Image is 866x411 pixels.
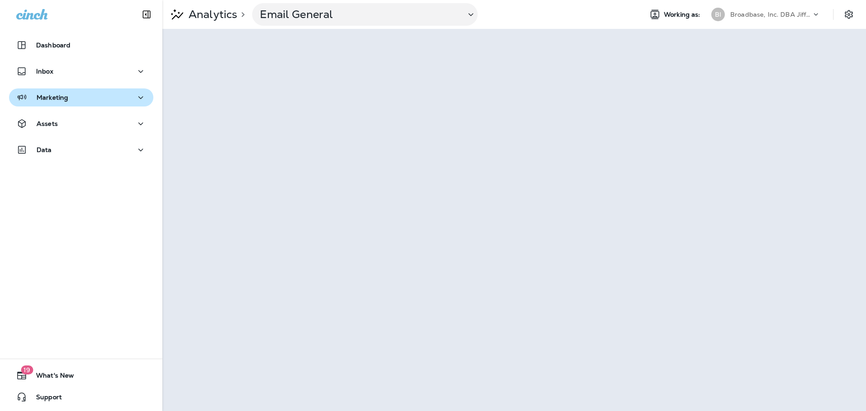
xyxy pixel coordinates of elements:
span: Working as: [664,11,702,18]
span: 19 [21,365,33,374]
span: What's New [27,372,74,383]
button: Settings [841,6,857,23]
button: Marketing [9,88,153,106]
div: BI [711,8,725,21]
p: Dashboard [36,42,70,49]
p: Inbox [36,68,53,75]
button: Dashboard [9,36,153,54]
button: Inbox [9,62,153,80]
p: Data [37,146,52,153]
p: Assets [37,120,58,127]
button: Collapse Sidebar [134,5,159,23]
p: Email General [260,8,458,21]
button: Support [9,388,153,406]
p: Broadbase, Inc. DBA Jiffy Lube [730,11,811,18]
p: > [237,11,245,18]
p: Analytics [185,8,237,21]
span: Support [27,393,62,404]
button: Assets [9,115,153,133]
button: Data [9,141,153,159]
button: 19What's New [9,366,153,384]
p: Marketing [37,94,68,101]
